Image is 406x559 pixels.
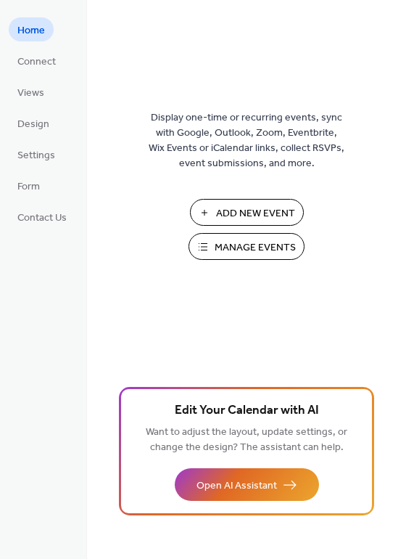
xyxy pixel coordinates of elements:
button: Manage Events [188,233,304,260]
button: Open AI Assistant [175,468,319,501]
span: Views [17,86,44,101]
span: Edit Your Calendar with AI [175,401,319,421]
span: Display one-time or recurring events, sync with Google, Outlook, Zoom, Eventbrite, Wix Events or ... [149,110,344,171]
span: Settings [17,148,55,163]
button: Add New Event [190,199,304,226]
span: Manage Events [215,240,296,256]
span: Open AI Assistant [196,478,277,494]
a: Settings [9,142,64,166]
a: Connect [9,49,65,73]
span: Connect [17,54,56,70]
a: Design [9,111,58,135]
a: Contact Us [9,205,75,229]
a: Views [9,80,53,104]
span: Home [17,23,45,38]
span: Want to adjust the layout, update settings, or change the design? The assistant can help. [146,423,347,457]
span: Add New Event [216,206,295,221]
span: Design [17,117,49,132]
span: Contact Us [17,211,67,226]
a: Home [9,17,54,41]
span: Form [17,179,40,195]
a: Form [9,174,49,197]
